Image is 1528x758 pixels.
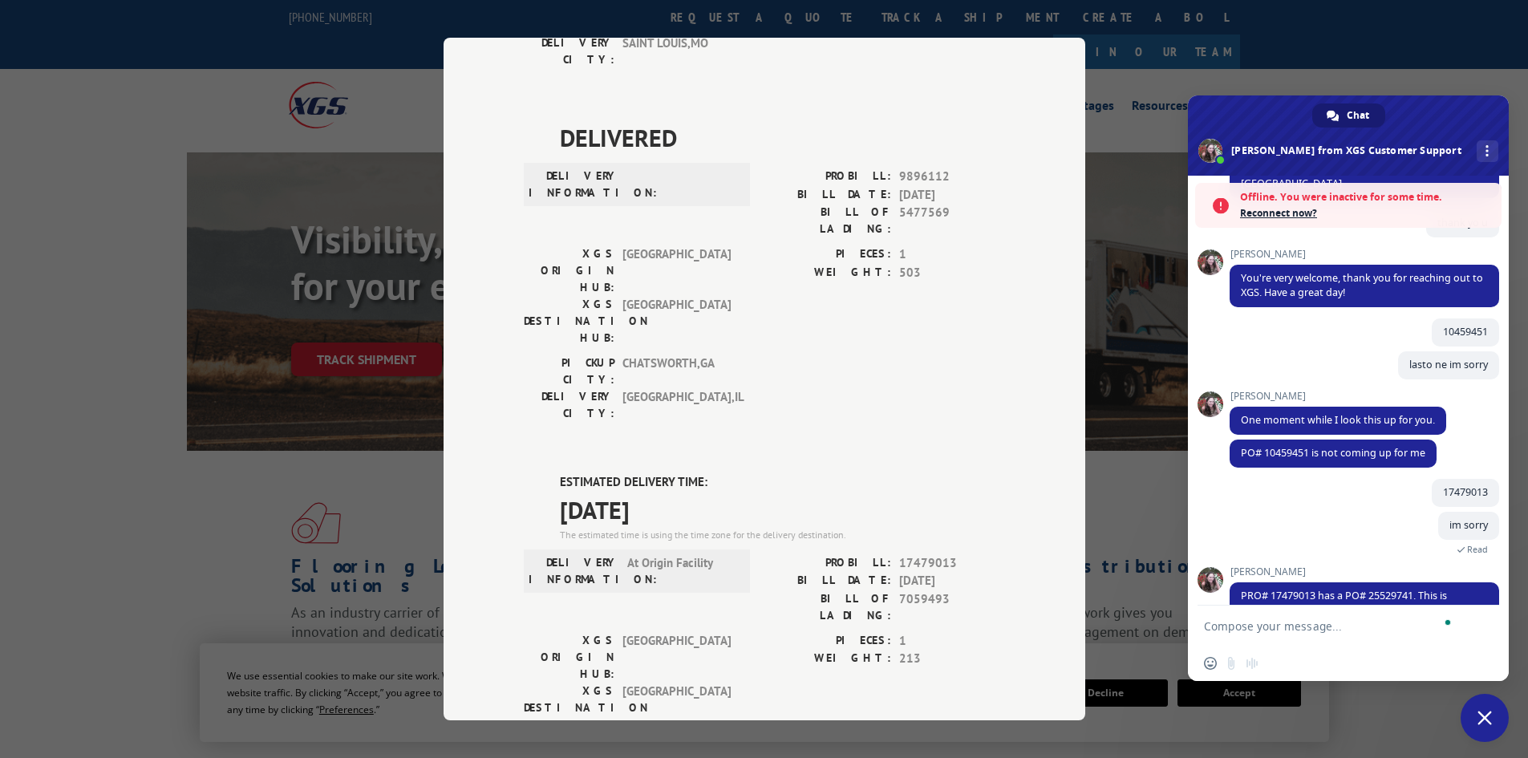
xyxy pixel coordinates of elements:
div: Chat [1312,103,1385,128]
span: 10459451 [1443,325,1488,338]
span: 503 [899,264,1005,282]
span: You're very welcome, thank you for reaching out to XGS. Have a great day! [1241,271,1483,299]
span: 17479013 [1443,485,1488,499]
span: At Origin Facility [627,554,736,588]
label: WEIGHT: [764,264,891,282]
label: DELIVERY INFORMATION: [529,554,619,588]
label: BILL OF LADING: [764,590,891,624]
label: DELIVERY CITY: [524,388,614,422]
span: 7059493 [899,590,1005,624]
span: One moment while I look this up for you. [1241,413,1435,427]
label: XGS ORIGIN HUB: [524,245,614,296]
span: PO# 10459451 is not coming up for me [1241,446,1425,460]
span: lasto ne im sorry [1409,358,1488,371]
span: [GEOGRAPHIC_DATA] [622,245,731,296]
span: Chat [1347,103,1369,128]
span: DELIVERED [560,120,1005,156]
label: XGS ORIGIN HUB: [524,632,614,683]
span: [GEOGRAPHIC_DATA] [622,632,731,683]
span: 9896112 [899,168,1005,186]
span: [PERSON_NAME] [1230,249,1499,260]
span: 1 [899,245,1005,264]
div: The estimated time is using the time zone for the delivery destination. [560,528,1005,542]
span: [DATE] [560,492,1005,528]
span: [GEOGRAPHIC_DATA] [622,683,731,733]
span: Yes, this is going to the installer CFI in [GEOGRAPHIC_DATA] [1241,162,1420,190]
div: Close chat [1461,694,1509,742]
label: BILL OF LADING: [764,204,891,237]
span: [DATE] [899,572,1005,590]
span: Read [1467,544,1488,555]
label: XGS DESTINATION HUB: [524,296,614,347]
div: More channels [1477,140,1498,162]
label: BILL DATE: [764,186,891,205]
span: 5477569 [899,204,1005,237]
label: XGS DESTINATION HUB: [524,683,614,733]
span: Reconnect now? [1240,205,1494,221]
label: PIECES: [764,632,891,651]
span: 1 [899,632,1005,651]
span: PRO# 17479013 has a PO# 25529741. This is estimated to deliver on 10/8 to the installer CFI in [G... [1241,589,1474,631]
span: [GEOGRAPHIC_DATA] , IL [622,388,731,422]
label: PIECES: [764,245,891,264]
label: PICKUP CITY: [524,355,614,388]
span: [DATE] [899,186,1005,205]
label: DELIVERY INFORMATION: [529,168,619,201]
span: 213 [899,650,1005,668]
span: [GEOGRAPHIC_DATA] [622,296,731,347]
label: PROBILL: [764,168,891,186]
span: [PERSON_NAME] [1230,391,1446,402]
label: PROBILL: [764,554,891,573]
span: 17479013 [899,554,1005,573]
span: Offline. You were inactive for some time. [1240,189,1494,205]
span: [PERSON_NAME] [1230,566,1499,578]
textarea: To enrich screen reader interactions, please activate Accessibility in Grammarly extension settings [1204,619,1457,634]
label: DELIVERY CITY: [524,34,614,68]
span: Insert an emoji [1204,657,1217,670]
label: ESTIMATED DELIVERY TIME: [560,473,1005,492]
label: WEIGHT: [764,650,891,668]
label: BILL DATE: [764,572,891,590]
span: im sorry [1449,518,1488,532]
span: CHATSWORTH , GA [622,355,731,388]
span: SAINT LOUIS , MO [622,34,731,68]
